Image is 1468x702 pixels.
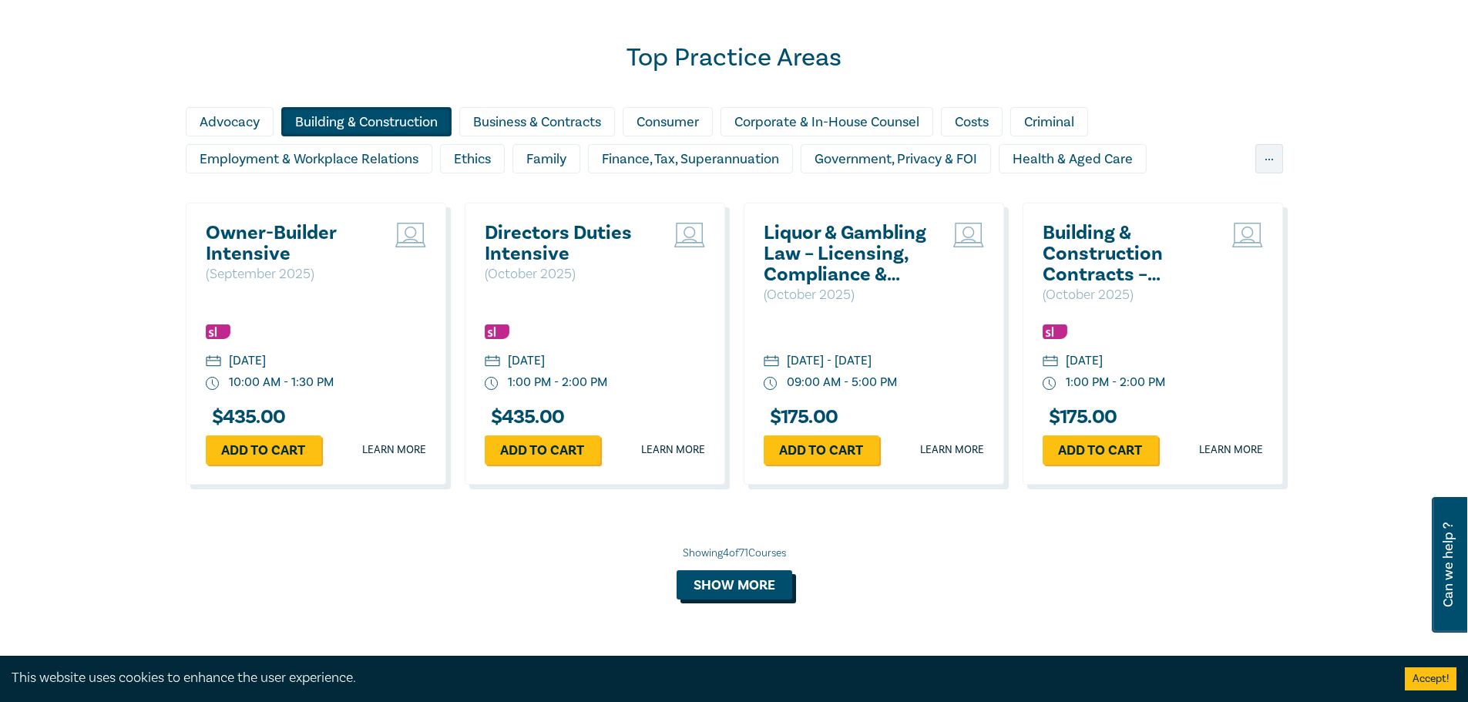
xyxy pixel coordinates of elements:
div: Employment & Workplace Relations [186,144,432,173]
img: calendar [1043,355,1058,369]
img: Substantive Law [1043,324,1067,339]
a: Add to cart [1043,435,1158,465]
div: Showing 4 of 71 Courses [186,546,1283,561]
img: calendar [485,355,500,369]
div: This website uses cookies to enhance the user experience. [12,668,1382,688]
h2: Top Practice Areas [186,42,1283,73]
div: 09:00 AM - 5:00 PM [787,374,897,391]
a: Learn more [920,442,984,458]
div: Corporate & In-House Counsel [721,107,933,136]
a: Add to cart [206,435,321,465]
button: Show more [677,570,792,600]
img: calendar [206,355,221,369]
img: watch [206,377,220,391]
img: Substantive Law [206,324,230,339]
a: Learn more [641,442,705,458]
p: ( October 2025 ) [485,264,650,284]
div: [DATE] - [DATE] [787,352,872,370]
div: Intellectual Property [384,181,538,210]
div: Insolvency & Restructuring [186,181,376,210]
div: Business & Contracts [459,107,615,136]
div: 1:00 PM - 2:00 PM [508,374,607,391]
div: [DATE] [508,352,545,370]
h3: $ 435.00 [485,407,565,428]
a: Add to cart [485,435,600,465]
span: Can we help ? [1441,506,1456,623]
img: watch [1043,377,1056,391]
p: ( October 2025 ) [1043,285,1208,305]
a: Building & Construction Contracts – Contract Interpretation following Pafburn [1043,223,1208,285]
div: Ethics [440,144,505,173]
img: calendar [764,355,779,369]
div: [DATE] [229,352,266,370]
div: Building & Construction [281,107,452,136]
div: Advocacy [186,107,274,136]
h3: $ 175.00 [1043,407,1117,428]
div: Government, Privacy & FOI [801,144,991,173]
div: Costs [941,107,1003,136]
img: Substantive Law [485,324,509,339]
h3: $ 435.00 [206,407,286,428]
div: Litigation & Dispute Resolution [546,181,761,210]
div: ... [1255,144,1283,173]
div: 10:00 AM - 1:30 PM [229,374,334,391]
div: Criminal [1010,107,1088,136]
a: Add to cart [764,435,879,465]
button: Accept cookies [1405,667,1456,690]
div: Consumer [623,107,713,136]
img: watch [764,377,778,391]
img: Live Stream [1232,223,1263,247]
a: Learn more [362,442,426,458]
img: watch [485,377,499,391]
p: ( October 2025 ) [764,285,929,305]
div: Health & Aged Care [999,144,1147,173]
a: Owner-Builder Intensive [206,223,371,264]
div: Personal Injury & Medico-Legal [863,181,1080,210]
a: Learn more [1199,442,1263,458]
img: Live Stream [953,223,984,247]
div: Finance, Tax, Superannuation [588,144,793,173]
p: ( September 2025 ) [206,264,371,284]
div: Family [512,144,580,173]
a: Liquor & Gambling Law – Licensing, Compliance & Regulations [764,223,929,285]
a: Directors Duties Intensive [485,223,650,264]
div: 1:00 PM - 2:00 PM [1066,374,1165,391]
h3: $ 175.00 [764,407,838,428]
div: [DATE] [1066,352,1103,370]
img: Live Stream [395,223,426,247]
img: Live Stream [674,223,705,247]
div: Migration [769,181,855,210]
